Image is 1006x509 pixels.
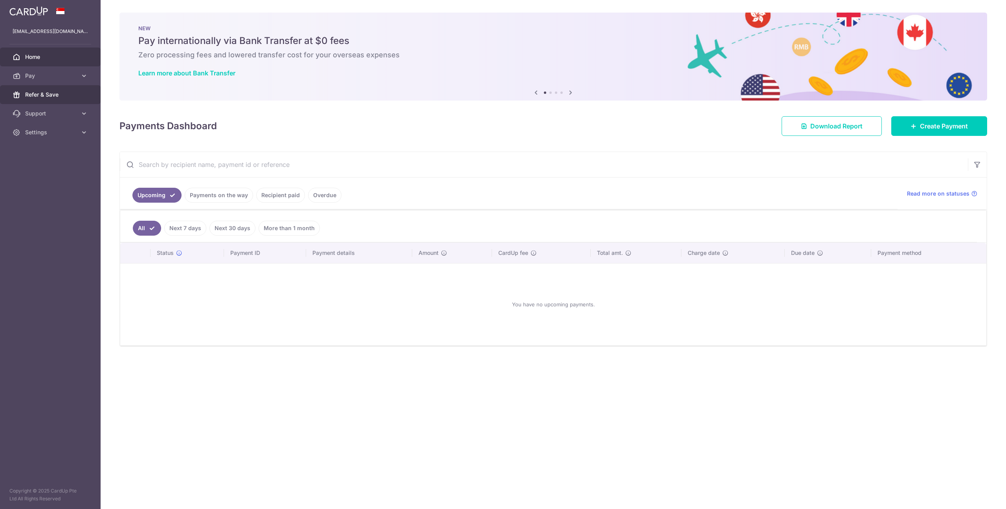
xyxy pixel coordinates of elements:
a: Payments on the way [185,188,253,203]
a: Recipient paid [256,188,305,203]
h6: Zero processing fees and lowered transfer cost for your overseas expenses [138,50,968,60]
img: CardUp [9,6,48,16]
a: Download Report [782,116,882,136]
a: Read more on statuses [907,190,977,198]
span: Due date [791,249,815,257]
span: Settings [25,128,77,136]
span: Download Report [810,121,863,131]
p: [EMAIL_ADDRESS][DOMAIN_NAME] [13,27,88,35]
img: Bank transfer banner [119,13,987,101]
p: NEW [138,25,968,31]
h5: Pay internationally via Bank Transfer at $0 fees [138,35,968,47]
a: Create Payment [891,116,987,136]
h4: Payments Dashboard [119,119,217,133]
span: Refer & Save [25,91,77,99]
a: Learn more about Bank Transfer [138,69,235,77]
th: Payment method [871,243,986,263]
span: CardUp fee [498,249,528,257]
a: More than 1 month [259,221,320,236]
span: Charge date [688,249,720,257]
span: Support [25,110,77,117]
span: Status [157,249,174,257]
th: Payment ID [224,243,306,263]
a: Next 30 days [209,221,255,236]
a: All [133,221,161,236]
span: Create Payment [920,121,968,131]
a: Upcoming [132,188,182,203]
div: You have no upcoming payments. [130,270,977,339]
span: Pay [25,72,77,80]
span: Home [25,53,77,61]
a: Next 7 days [164,221,206,236]
span: Read more on statuses [907,190,969,198]
span: Total amt. [597,249,623,257]
span: Amount [419,249,439,257]
th: Payment details [306,243,412,263]
input: Search by recipient name, payment id or reference [120,152,968,177]
a: Overdue [308,188,341,203]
